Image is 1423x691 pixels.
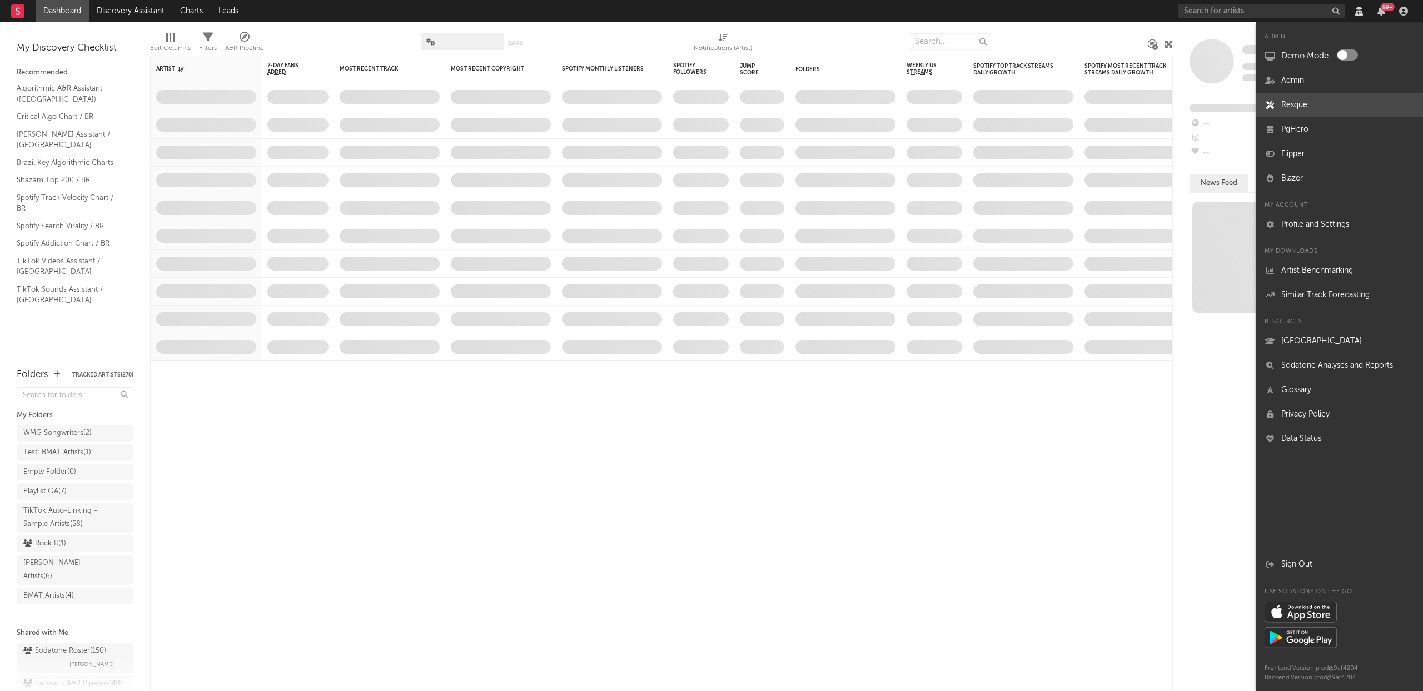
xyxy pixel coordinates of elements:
[23,485,67,498] div: Playlist QA ( 7 )
[1256,68,1423,93] a: Admin
[1256,117,1423,142] a: PgHero
[907,62,946,76] span: Weekly US Streams
[795,66,879,73] div: Folders
[17,627,133,640] div: Shared with Me
[17,192,122,214] a: Spotify Track Velocity Chart / BR
[1256,258,1423,283] a: Artist Benchmarking
[1381,3,1395,11] div: 99 +
[23,677,122,690] div: Taiwan - A&R Pipeline ( 48 )
[17,425,133,442] a: WMG Songwriters(2)
[1084,63,1168,76] div: Spotify Most Recent Track Streams Daily Growth
[673,62,712,76] div: Spotify Followers
[17,42,133,55] div: My Discovery Checklist
[17,368,48,382] div: Folders
[1377,7,1385,16] button: 99+
[1256,199,1423,212] div: My Account
[17,283,122,306] a: TikTok Sounds Assistant / [GEOGRAPHIC_DATA]
[1190,174,1248,192] button: News Feed
[23,446,91,459] div: Test: BMAT Artists ( 1 )
[199,42,217,55] div: Filters
[1256,93,1423,117] a: Resque
[1242,44,1292,56] a: Some Artist
[1256,31,1423,44] div: Admin
[17,111,122,123] a: Critical Algo Chart / BR
[508,40,523,46] button: Save
[1256,316,1423,329] div: Resources
[199,28,217,60] div: Filters
[17,535,133,552] a: Rock It(1)
[1256,329,1423,353] a: [GEOGRAPHIC_DATA]
[17,503,133,533] a: TikTok Auto-Linking - Sample Artists(58)
[909,33,992,50] input: Search...
[150,42,191,55] div: Edit Columns
[150,28,191,60] div: Edit Columns
[17,128,122,151] a: [PERSON_NAME] Assistant / [GEOGRAPHIC_DATA]
[23,537,66,550] div: Rock It ( 1 )
[1242,74,1342,81] span: 0 fans last week
[225,42,264,55] div: A&R Pipeline
[1256,585,1423,599] div: Use Sodatone on the go
[23,557,102,583] div: [PERSON_NAME] Artists ( 6 )
[1256,166,1423,191] a: Blazer
[1190,117,1263,131] div: --
[23,504,102,531] div: TikTok Auto-Linking - Sample Artists ( 58 )
[1256,245,1423,258] div: My Downloads
[1265,673,1415,683] div: Backend Version: prod@9af4204
[17,255,122,278] a: TikTok Videos Assistant / [GEOGRAPHIC_DATA]
[17,555,133,585] a: [PERSON_NAME] Artists(6)
[1265,664,1415,673] div: Frontend Version: prod@9af4204
[1256,212,1423,237] a: Profile and Settings
[1178,4,1345,18] input: Search for artists
[1248,174,1291,192] button: Notes
[17,409,133,422] div: My Folders
[1256,552,1423,577] a: Sign Out
[694,28,752,60] div: Notifications (Artist)
[17,220,122,232] a: Spotify Search Virality / BR
[23,589,74,603] div: BMAT Artists ( 4 )
[694,42,752,55] div: Notifications (Artist)
[1242,45,1292,54] span: Some Artist
[267,62,312,76] span: 7-Day Fans Added
[17,588,133,604] a: BMAT Artists(4)
[1190,131,1263,146] div: --
[1256,283,1423,307] a: Similar Track Forecasting
[17,82,122,105] a: Algorithmic A&R Assistant ([GEOGRAPHIC_DATA])
[17,464,133,480] a: Empty Folder(0)
[562,66,645,72] div: Spotify Monthly Listeners
[23,427,92,440] div: WMG Songwriters ( 2 )
[1242,63,1309,70] span: Tracking Since: [DATE]
[17,444,133,461] a: Test: BMAT Artists(1)
[1190,146,1263,160] div: --
[1256,427,1423,451] a: Data Status
[1256,353,1423,378] a: Sodatone Analyses and Reports
[1256,402,1423,427] a: Privacy Policy
[1256,142,1423,166] a: Flipper
[451,66,534,72] div: Most Recent Copyright
[225,28,264,60] div: A&R Pipeline
[156,66,240,72] div: Artist
[1190,104,1280,112] span: Fans Added by Platform
[740,63,768,76] div: Jump Score
[973,63,1057,76] div: Spotify Top Track Streams Daily Growth
[17,66,133,79] div: Recommended
[72,372,133,378] button: Tracked Artists(270)
[17,483,133,500] a: Playlist QA(7)
[69,658,114,671] span: [PERSON_NAME]
[17,237,122,249] a: Spotify Addiction Chart / BR
[340,66,423,72] div: Most Recent Track
[17,643,133,673] a: Sodatone Roster(150)[PERSON_NAME]
[1256,378,1423,402] a: Glossary
[23,465,76,479] div: Empty Folder ( 0 )
[17,387,133,403] input: Search for folders...
[1281,49,1329,63] label: Demo Mode
[17,157,122,169] a: Brazil Key Algorithmic Charts
[23,644,106,658] div: Sodatone Roster ( 150 )
[17,174,122,186] a: Shazam Top 200 / BR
